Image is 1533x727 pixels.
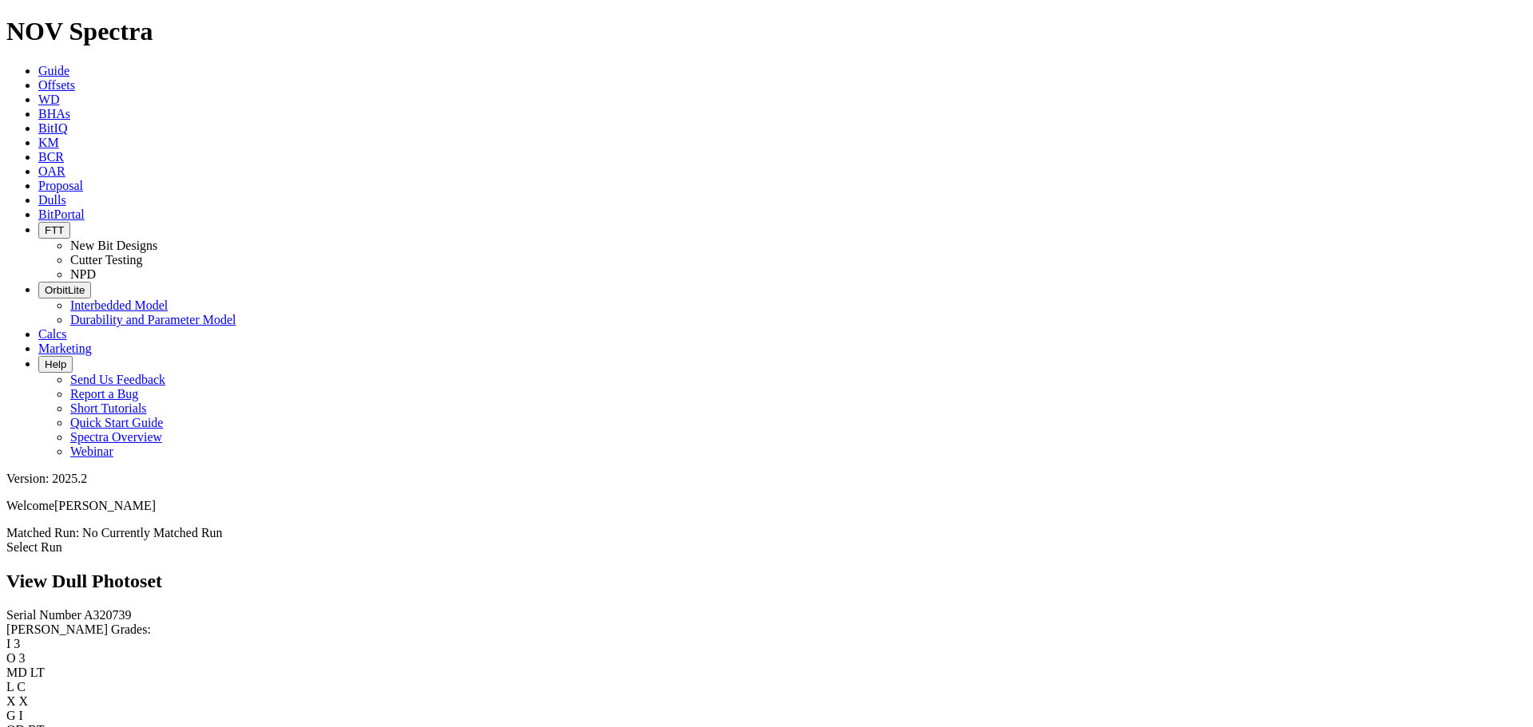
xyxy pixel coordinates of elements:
span: LT [30,666,45,679]
a: Guide [38,64,69,77]
label: O [6,651,16,665]
a: Cutter Testing [70,253,143,267]
h2: View Dull Photoset [6,571,1527,592]
span: I [19,709,23,722]
a: Interbedded Model [70,298,168,312]
button: OrbitLite [38,282,91,298]
div: Version: 2025.2 [6,472,1527,486]
a: KM [38,136,59,149]
button: Help [38,356,73,373]
a: Webinar [70,444,113,458]
a: NPD [70,267,96,281]
label: G [6,709,16,722]
a: Durability and Parameter Model [70,313,236,326]
span: Matched Run: [6,526,79,539]
a: Proposal [38,179,83,192]
a: OAR [38,164,65,178]
a: BitIQ [38,121,67,135]
a: Quick Start Guide [70,416,163,429]
a: WD [38,93,60,106]
a: BitPortal [38,207,85,221]
label: X [6,694,16,708]
label: Serial Number [6,608,81,622]
a: Offsets [38,78,75,92]
a: Spectra Overview [70,430,162,444]
button: FTT [38,222,70,239]
a: Send Us Feedback [70,373,165,386]
span: X [19,694,29,708]
a: New Bit Designs [70,239,157,252]
a: Calcs [38,327,67,341]
a: Marketing [38,342,92,355]
span: 3 [14,637,20,650]
span: [PERSON_NAME] [54,499,156,512]
label: I [6,637,10,650]
span: C [17,680,26,693]
a: BHAs [38,107,70,121]
span: 3 [19,651,26,665]
span: FTT [45,224,64,236]
span: No Currently Matched Run [82,526,223,539]
span: OrbitLite [45,284,85,296]
h1: NOV Spectra [6,17,1527,46]
label: MD [6,666,27,679]
div: [PERSON_NAME] Grades: [6,622,1527,637]
a: Select Run [6,540,62,554]
span: A320739 [84,608,132,622]
a: Dulls [38,193,66,207]
a: Report a Bug [70,387,138,401]
span: Help [45,358,66,370]
p: Welcome [6,499,1527,513]
a: BCR [38,150,64,164]
label: L [6,680,14,693]
a: Short Tutorials [70,401,147,415]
